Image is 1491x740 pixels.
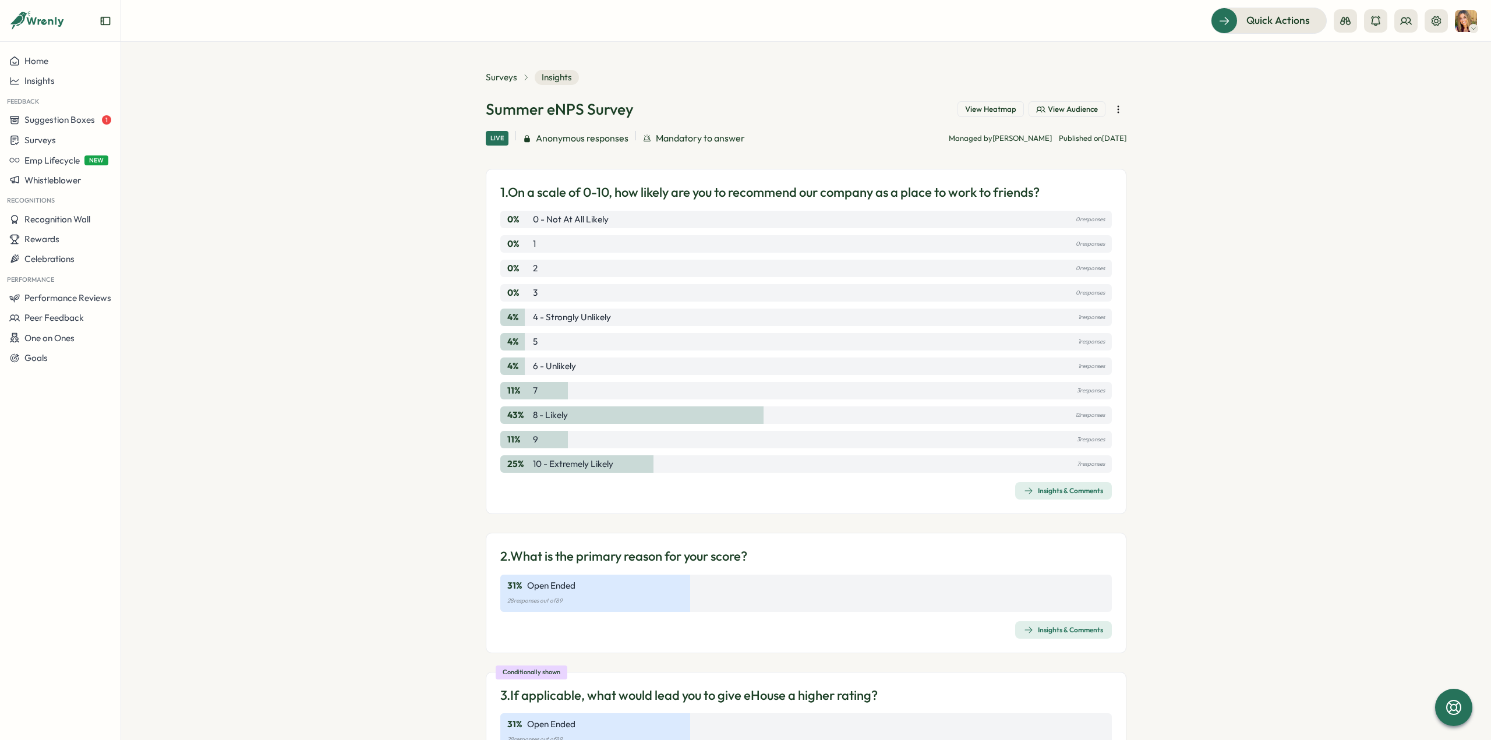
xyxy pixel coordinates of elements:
span: Insights [535,70,579,85]
img: Tarin O'Neill [1455,10,1477,32]
p: 3 [533,286,538,299]
div: Insights & Comments [1024,625,1103,635]
p: 2 [533,262,538,275]
p: 31 % [507,718,522,731]
span: [PERSON_NAME] [992,133,1052,143]
button: Expand sidebar [100,15,111,27]
span: Suggestion Boxes [24,114,95,125]
p: 2. What is the primary reason for your score? [500,547,747,565]
p: 3 responses [1077,384,1105,397]
h1: Summer eNPS Survey [486,99,634,119]
p: 0 responses [1076,262,1105,275]
p: 0 - Not at all likely [533,213,609,226]
span: Celebrations [24,253,75,264]
p: 8 - Likely [533,409,568,422]
span: Surveys [24,134,56,146]
p: 28 responses out of 89 [507,594,1105,607]
p: 3. If applicable, what would lead you to give eHouse a higher rating? [500,686,878,704]
p: 0 % [507,286,531,299]
button: Quick Actions [1211,8,1327,33]
span: Recognition Wall [24,214,90,225]
p: 0 % [507,213,531,226]
p: 6 - Unlikely [533,360,576,373]
div: Insights & Comments [1024,486,1103,495]
span: Mandatory to answer [656,131,745,146]
a: Surveys [486,71,517,84]
p: 4 % [507,311,531,324]
p: Open Ended [527,718,575,731]
span: 1 [102,115,111,125]
span: Quick Actions [1246,13,1310,28]
span: Home [24,55,48,66]
p: 3 responses [1077,433,1105,446]
p: 5 [533,335,538,348]
p: 12 responses [1075,409,1105,422]
p: 11 % [507,384,531,397]
p: 4 - Strongly Unlikely [533,311,611,324]
p: 0 responses [1076,213,1105,226]
p: 1 responses [1078,311,1105,324]
p: 7 responses [1077,458,1105,470]
span: Peer Feedback [24,312,84,323]
p: 11 % [507,433,531,446]
p: 0 responses [1076,238,1105,250]
p: 0 responses [1076,286,1105,299]
span: NEW [84,155,108,165]
p: 31 % [507,579,522,592]
span: View Heatmap [965,104,1016,115]
p: 7 [533,384,538,397]
p: 43 % [507,409,531,422]
p: Managed by [949,133,1052,144]
span: One on Ones [24,332,75,344]
p: 1 responses [1078,335,1105,348]
span: Anonymous responses [536,131,628,146]
span: View Audience [1048,104,1098,115]
p: 0 % [507,238,531,250]
span: [DATE] [1102,133,1126,143]
span: Rewards [24,233,59,245]
button: Insights & Comments [1015,482,1112,500]
p: 1 [533,238,536,250]
div: Live [486,131,508,146]
p: 4 % [507,360,531,373]
p: 4 % [507,335,531,348]
p: 25 % [507,458,531,470]
p: 9 [533,433,538,446]
p: Open Ended [527,579,575,592]
button: Insights & Comments [1015,621,1112,639]
span: Whistleblower [24,175,81,186]
p: Published on [1059,133,1126,144]
p: 1 responses [1078,360,1105,373]
p: 0 % [507,262,531,275]
span: Emp Lifecycle [24,155,80,166]
button: View Audience [1029,101,1105,118]
span: Insights [24,75,55,86]
button: View Heatmap [958,101,1024,118]
span: Performance Reviews [24,292,111,303]
p: 1. On a scale of 0-10, how likely are you to recommend our company as a place to work to friends? [500,183,1040,201]
div: Conditionally shown [496,665,567,679]
span: Goals [24,352,48,363]
p: 10 - Extremely likely [533,458,613,470]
